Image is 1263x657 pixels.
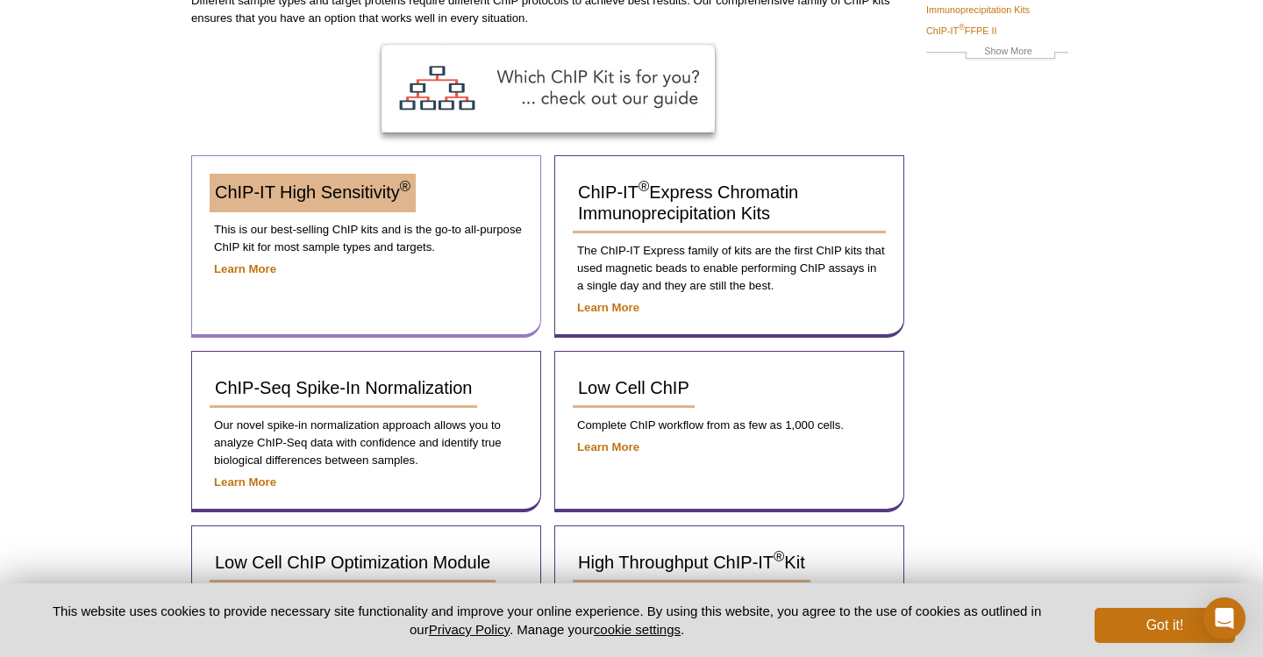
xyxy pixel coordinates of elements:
a: ChIP-IT High Sensitivity® [210,174,416,212]
a: Privacy Policy [429,622,510,637]
span: Low Cell ChIP Optimization Module [215,553,490,572]
a: High Throughput ChIP-IT®Kit [573,544,810,582]
span: High Throughput ChIP-IT Kit [578,553,805,572]
span: ChIP-Seq Spike-In Normalization [215,378,472,397]
div: Open Intercom Messenger [1203,597,1245,639]
a: Learn More [214,262,276,275]
sup: ® [639,179,649,196]
p: Complete ChIP workflow from as few as 1,000 cells. [573,417,886,434]
sup: ® [774,549,784,566]
button: Got it! [1095,608,1235,643]
a: ChIP-Seq Spike-In Normalization [210,369,477,408]
sup: ® [400,179,410,196]
p: Our novel spike-in normalization approach allows you to analyze ChIP-Seq data with confidence and... [210,417,523,469]
sup: ® [959,23,965,32]
span: ChIP-IT Express Chromatin Immunoprecipitation Kits [578,182,798,223]
a: ChIP-IT®Express Chromatin Immunoprecipitation Kits [573,174,886,233]
a: Learn More [577,301,639,314]
button: cookie settings [594,622,681,637]
p: This is our best-selling ChIP kits and is the go-to all-purpose ChIP kit for most sample types an... [210,221,523,256]
p: The ChIP-IT Express family of kits are the first ChIP kits that used magnetic beads to enable per... [573,242,886,295]
a: Learn More [577,440,639,453]
a: Show More [926,43,1068,63]
p: This website uses cookies to provide necessary site functionality and improve your online experie... [28,602,1066,639]
span: ChIP-IT High Sensitivity [215,182,410,202]
a: Learn More [214,475,276,489]
img: ChIP Kit Selection Guide [382,45,715,132]
a: ChIP-IT®FFPE II [926,23,996,39]
span: Low Cell ChIP [578,378,689,397]
a: Low Cell ChIP [573,369,695,408]
a: Low Cell ChIP Optimization Module [210,544,496,582]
